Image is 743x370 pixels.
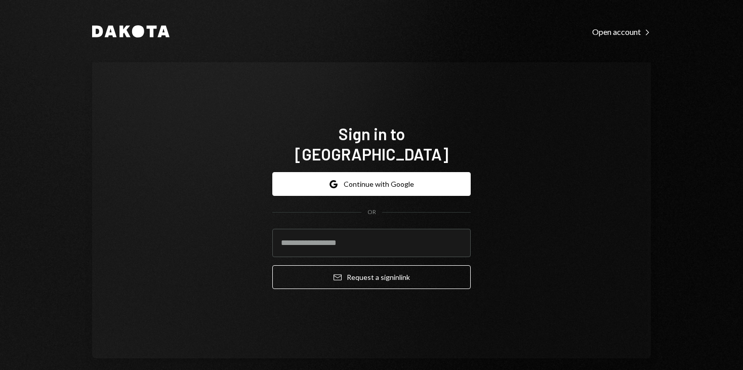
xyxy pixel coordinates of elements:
div: OR [367,208,376,217]
button: Continue with Google [272,172,471,196]
h1: Sign in to [GEOGRAPHIC_DATA] [272,124,471,164]
button: Request a signinlink [272,265,471,289]
div: Open account [592,27,651,37]
a: Open account [592,26,651,37]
